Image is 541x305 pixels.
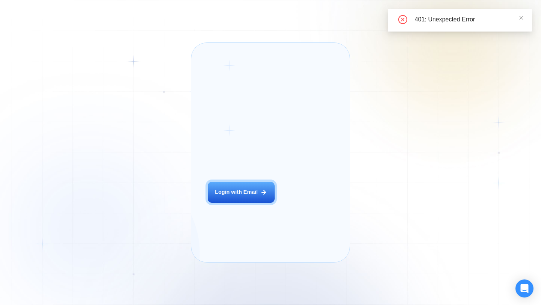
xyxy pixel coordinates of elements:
[215,189,258,196] div: Login with Email
[398,15,407,24] span: close-circle
[415,15,523,24] div: 401: Unexpected Error
[519,15,524,20] span: close
[208,182,275,203] button: Login with Email
[515,279,533,297] div: Open Intercom Messenger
